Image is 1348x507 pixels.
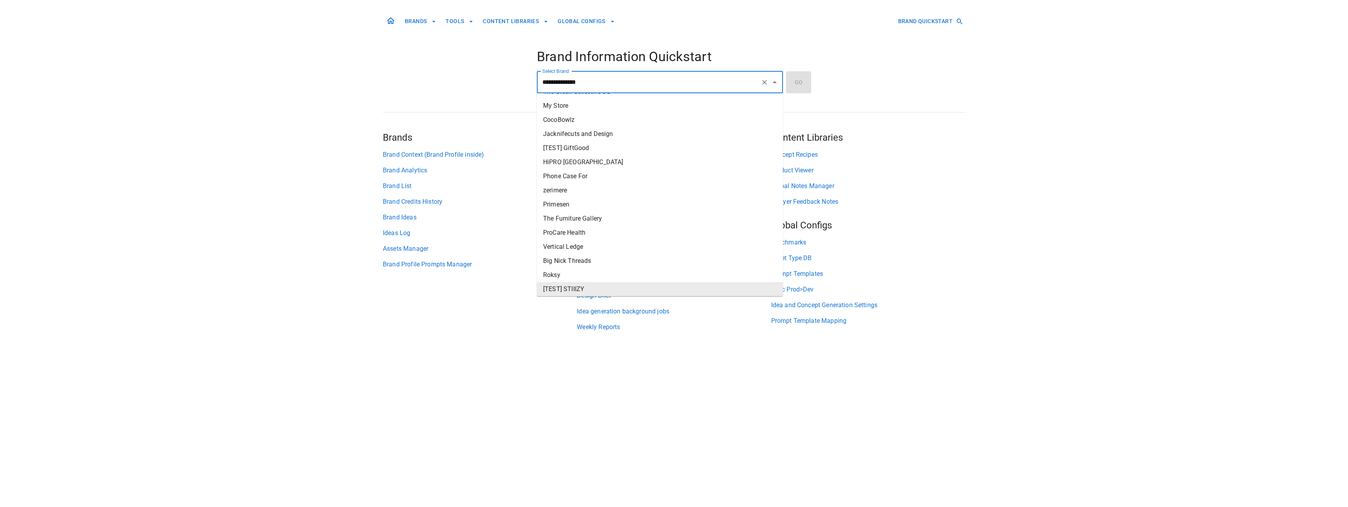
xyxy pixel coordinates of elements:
[383,213,577,222] a: Brand Ideas
[542,68,569,74] label: Select Brand
[383,166,577,175] a: Brand Analytics
[537,226,783,240] li: ProCare Health
[383,197,577,206] a: Brand Credits History
[537,155,783,169] li: HiPRO [GEOGRAPHIC_DATA]
[383,260,577,269] a: Brand Profile Prompts Manager
[537,212,783,226] li: The Furniture Gallery
[383,150,577,159] a: Brand Context (Brand Profile inside)
[771,131,965,144] h5: Content Libraries
[383,131,577,144] h5: Brands
[771,238,965,247] a: Benchmarks
[537,127,783,141] li: Jacknifecuts and Design
[771,285,965,294] a: Sync Prod>Dev
[480,14,551,29] button: CONTENT LIBRARIES
[537,141,783,155] li: [TEST] GiftGood
[771,166,965,175] a: Product Viewer
[759,77,770,88] button: Clear
[771,301,965,310] a: Idea and Concept Generation Settings
[537,183,783,197] li: zerimere
[537,113,783,127] li: CocoBowlz
[769,77,780,88] button: Close
[554,14,618,29] button: GLOBAL CONFIGS
[537,282,783,296] li: [TEST] STIIIZY
[402,14,439,29] button: BRANDS
[771,219,965,232] h5: Global Configs
[537,99,783,113] li: My Store
[771,150,965,159] a: Concept Recipes
[537,268,783,282] li: Roksy
[537,240,783,254] li: Vertical Ledge
[577,322,771,332] a: Weekly Reports
[537,197,783,212] li: Primesen
[442,14,477,29] button: TOOLS
[383,228,577,238] a: Ideas Log
[771,253,965,263] a: Asset Type DB
[537,49,811,65] h4: Brand Information Quickstart
[771,269,965,279] a: Prompt Templates
[771,181,965,191] a: Global Notes Manager
[771,316,965,326] a: Prompt Template Mapping
[537,169,783,183] li: Phone Case For
[895,14,965,29] button: BRAND QUICKSTART
[771,197,965,206] a: Airfryer Feedback Notes
[537,254,783,268] li: Big Nick Threads
[577,307,771,316] a: Idea generation background jobs
[383,244,577,253] a: Assets Manager
[383,181,577,191] a: Brand List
